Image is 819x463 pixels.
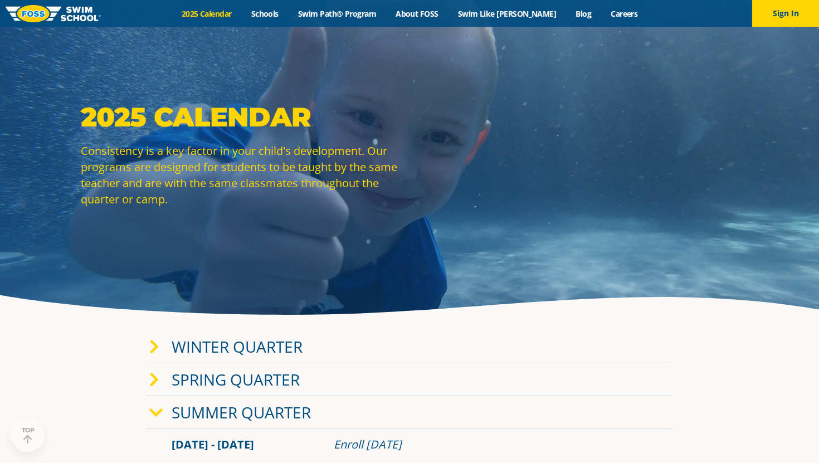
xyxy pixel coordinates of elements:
[288,8,386,19] a: Swim Path® Program
[172,402,311,423] a: Summer Quarter
[172,8,241,19] a: 2025 Calendar
[601,8,647,19] a: Careers
[566,8,601,19] a: Blog
[81,143,404,207] p: Consistency is a key factor in your child's development. Our programs are designed for students t...
[6,5,101,22] img: FOSS Swim School Logo
[386,8,448,19] a: About FOSS
[334,437,647,452] div: Enroll [DATE]
[448,8,566,19] a: Swim Like [PERSON_NAME]
[172,437,254,452] span: [DATE] - [DATE]
[22,427,35,444] div: TOP
[81,101,311,133] strong: 2025 Calendar
[172,369,300,390] a: Spring Quarter
[241,8,288,19] a: Schools
[172,336,303,357] a: Winter Quarter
